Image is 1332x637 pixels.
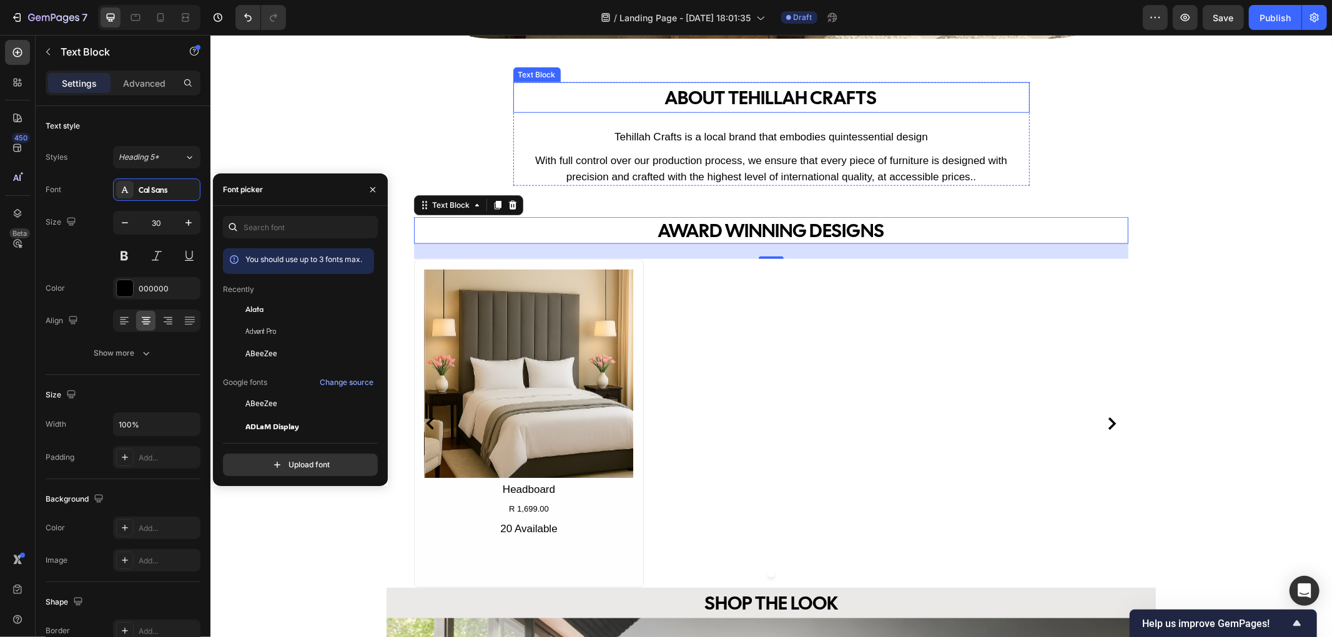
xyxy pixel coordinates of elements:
[139,523,197,534] div: Add...
[46,491,106,508] div: Background
[304,49,818,77] p: ABOUT tehillah crafts
[62,77,97,90] p: Settings
[5,5,93,30] button: 7
[1213,12,1234,23] span: Save
[271,459,330,471] div: Upload font
[123,77,165,90] p: Advanced
[614,11,618,24] span: /
[176,553,945,583] div: SHOP THE LOOK
[245,398,277,409] span: ABeeZee
[245,255,362,264] span: You should use up to 3 fonts max.
[290,486,347,502] div: 20 Available
[46,313,81,329] div: Align
[620,11,751,24] span: Landing Page - [DATE] 18:01:35
[223,184,263,195] div: Font picker
[895,382,908,395] button: Carousel Next Arrow
[1203,5,1244,30] button: Save
[46,283,65,294] div: Color
[139,283,197,294] div: 000000
[46,594,86,611] div: Shape
[9,228,30,238] div: Beta
[205,183,917,208] p: AWARD WINNING DESIGNS
[46,152,67,163] div: Styles
[245,326,276,337] span: Advent Pro
[113,146,200,168] button: Heading 5*
[1142,616,1305,631] button: Show survey - Help us improve GemPages!
[139,185,197,196] div: Cal Sans
[46,452,74,463] div: Padding
[46,625,70,636] div: Border
[46,522,65,533] div: Color
[214,445,423,464] h1: Headboard
[46,387,79,404] div: Size
[219,165,262,176] div: Text Block
[304,94,818,110] p: Tehillah Crafts is a local brand that embodies quintessential design
[320,377,373,388] div: Change source
[275,481,362,507] button: 20 Available
[119,152,159,163] span: Heading 5*
[1260,11,1291,24] div: Publish
[46,555,67,566] div: Image
[139,626,197,637] div: Add...
[46,184,61,195] div: Font
[557,535,565,543] button: Dot
[245,303,264,314] span: Alata
[223,377,267,388] p: Google fonts
[223,284,254,295] p: Recently
[305,34,348,46] div: Text Block
[223,216,378,238] input: Search font
[245,348,277,359] span: ABeeZee
[94,347,152,359] div: Show more
[139,555,197,566] div: Add...
[245,421,299,432] span: ADLaM Display
[210,35,1332,637] iframe: Design area
[82,10,87,25] p: 7
[235,5,286,30] div: Undo/Redo
[12,133,30,143] div: 450
[46,214,79,231] div: Size
[61,44,167,59] p: Text Block
[214,467,423,482] div: R 1,699.00
[214,382,226,395] button: Carousel Back Arrow
[1290,576,1320,606] div: Open Intercom Messenger
[223,454,378,476] button: Upload font
[46,120,80,132] div: Text style
[303,117,819,151] div: With full control over our production process, we ensure that every piece of furniture is designe...
[46,342,200,364] button: Show more
[46,419,66,430] div: Width
[139,452,197,464] div: Add...
[1249,5,1301,30] button: Publish
[794,12,812,23] span: Draft
[114,413,200,435] input: Auto
[319,375,374,390] button: Change source
[1142,618,1290,630] span: Help us improve GemPages!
